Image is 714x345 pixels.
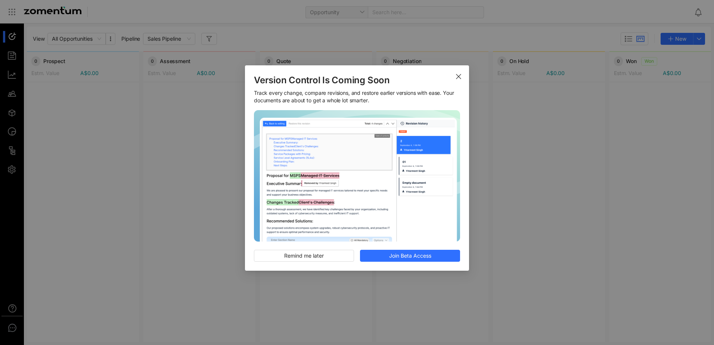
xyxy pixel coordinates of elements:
span: Join Beta Access [389,252,431,260]
span: Track every change, compare revisions, and restore earlier versions with ease. Your documents are... [254,89,460,104]
span: Remind me later [284,252,324,260]
button: Remind me later [254,250,354,262]
span: Version Control Is Coming Soon [254,74,460,86]
img: 1756976431939-imageforversionmodal.png [254,110,460,242]
button: Close [448,65,469,86]
button: Join Beta Access [360,250,460,262]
